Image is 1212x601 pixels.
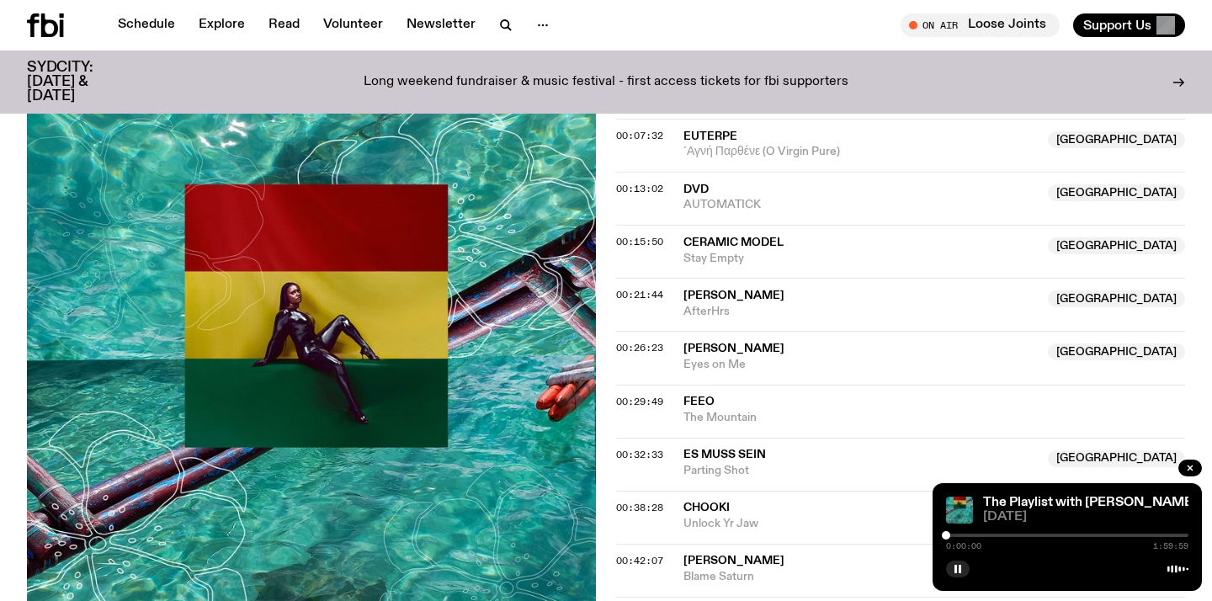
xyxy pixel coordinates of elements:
[946,542,981,550] span: 0:00:00
[1073,13,1185,37] button: Support Us
[1048,450,1185,467] span: [GEOGRAPHIC_DATA]
[983,511,1188,524] span: [DATE]
[258,13,310,37] a: Read
[683,290,784,301] span: [PERSON_NAME]
[616,397,663,407] button: 00:29:49
[1153,542,1188,550] span: 1:59:59
[683,183,709,195] span: DVD
[616,129,663,142] span: 00:07:32
[683,502,730,513] span: ChooKi
[616,290,663,300] button: 00:21:44
[1048,290,1185,307] span: [GEOGRAPHIC_DATA]
[683,555,784,566] span: [PERSON_NAME]
[683,569,1038,585] span: Blame Saturn
[683,197,1038,213] span: AUTOMATICK
[616,395,663,408] span: 00:29:49
[683,516,1038,532] span: Unlock Yr Jaw
[616,450,663,460] button: 00:32:33
[683,237,784,248] span: Ceramic Model
[616,501,663,514] span: 00:38:28
[616,556,663,566] button: 00:42:07
[616,131,663,141] button: 00:07:32
[1048,131,1185,148] span: [GEOGRAPHIC_DATA]
[616,343,663,353] button: 00:26:23
[616,503,663,513] button: 00:38:28
[616,184,663,194] button: 00:13:02
[1048,184,1185,201] span: [GEOGRAPHIC_DATA]
[683,130,737,142] span: Euterpe
[1048,343,1185,360] span: [GEOGRAPHIC_DATA]
[683,144,1038,160] span: ´Αγνή Παρθένε (O Virgin Pure)
[683,343,784,354] span: [PERSON_NAME]
[683,463,1038,479] span: Parting Shot
[616,341,663,354] span: 00:26:23
[616,237,663,247] button: 00:15:50
[313,13,393,37] a: Volunteer
[1083,18,1151,33] span: Support Us
[27,61,135,104] h3: SYDCITY: [DATE] & [DATE]
[946,497,973,524] img: The poster for this episode of The Playlist. It features the album artwork for Amaarae's BLACK ST...
[683,449,766,460] span: Es Muss Sein
[189,13,255,37] a: Explore
[683,251,1038,267] span: Stay Empty
[683,304,1038,320] span: AfterHrs
[901,13,1060,37] button: On AirLoose Joints
[683,396,715,407] span: feeo
[616,235,663,248] span: 00:15:50
[616,288,663,301] span: 00:21:44
[364,75,848,90] p: Long weekend fundraiser & music festival - first access tickets for fbi supporters
[616,182,663,195] span: 00:13:02
[396,13,486,37] a: Newsletter
[616,554,663,567] span: 00:42:07
[983,496,1197,509] a: The Playlist with [PERSON_NAME]
[683,357,1038,373] span: Eyes on Me
[683,410,1185,426] span: The Mountain
[1048,237,1185,254] span: [GEOGRAPHIC_DATA]
[108,13,185,37] a: Schedule
[616,448,663,461] span: 00:32:33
